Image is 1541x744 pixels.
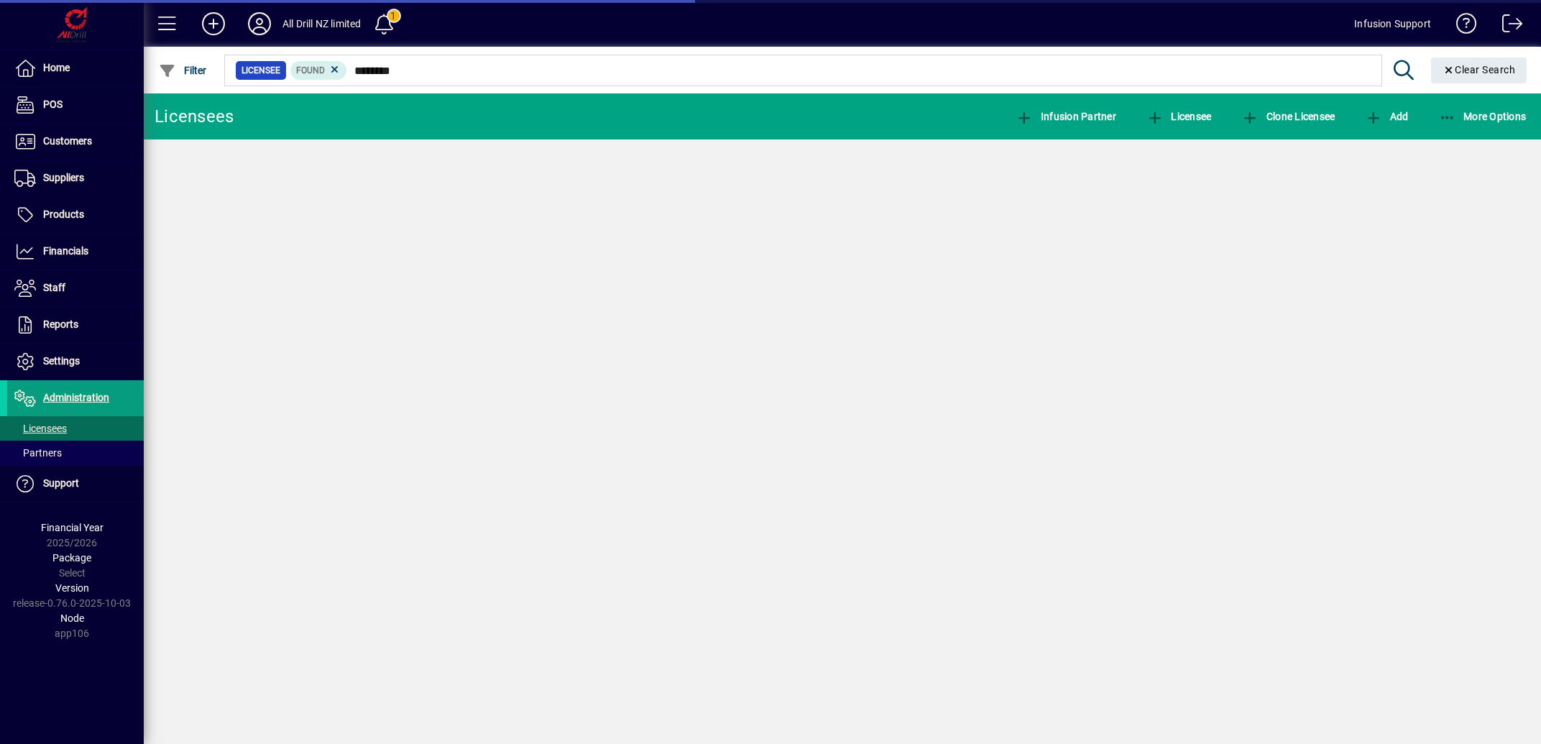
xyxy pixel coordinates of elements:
a: Products [7,197,144,233]
span: Partners [14,447,62,459]
button: Add [190,11,236,37]
span: Node [60,612,84,624]
a: Knowledge Base [1445,3,1477,50]
a: Customers [7,124,144,160]
button: Infusion Partner [1012,104,1120,129]
span: Infusion Partner [1016,111,1116,122]
span: Filter [159,65,207,76]
mat-chip: Found Status: Found [290,61,347,80]
span: Support [43,477,79,489]
span: Add [1365,111,1408,122]
a: Partners [7,441,144,465]
button: More Options [1435,104,1530,129]
span: Administration [43,392,109,403]
a: Logout [1491,3,1523,50]
button: Filter [155,58,211,83]
button: Profile [236,11,282,37]
a: Licensees [7,416,144,441]
span: Products [43,208,84,220]
button: Licensee [1143,104,1215,129]
a: Suppliers [7,160,144,196]
span: Reports [43,318,78,330]
span: Home [43,62,70,73]
span: Settings [43,355,80,367]
a: Staff [7,270,144,306]
span: Licensee [1146,111,1212,122]
a: Settings [7,344,144,380]
button: Clear [1431,58,1527,83]
span: Staff [43,282,65,293]
a: Home [7,50,144,86]
span: Clear Search [1443,64,1516,75]
div: All Drill NZ limited [282,12,362,35]
a: Financials [7,234,144,270]
span: Suppliers [43,172,84,183]
span: Found [296,65,325,75]
span: Customers [43,135,92,147]
div: Licensees [155,105,234,128]
a: Reports [7,307,144,343]
div: Infusion Support [1354,12,1431,35]
button: Add [1361,104,1412,129]
a: POS [7,87,144,123]
span: Licensees [14,423,67,434]
span: Licensee [241,63,280,78]
button: Clone Licensee [1238,104,1338,129]
span: Version [55,582,89,594]
span: POS [43,98,63,110]
span: Package [52,552,91,564]
span: Financial Year [41,522,103,533]
a: Support [7,466,144,502]
span: Financials [43,245,88,257]
span: Clone Licensee [1241,111,1335,122]
span: More Options [1439,111,1527,122]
